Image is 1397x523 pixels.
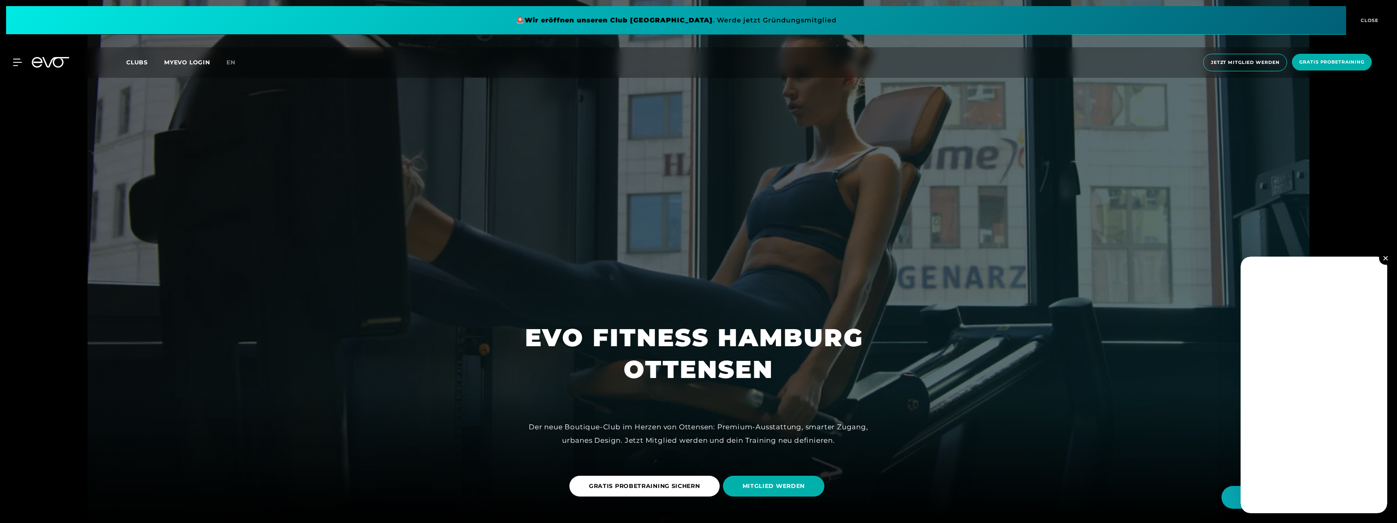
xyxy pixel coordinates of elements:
[1221,486,1381,509] button: Hallo Athlet! Was möchtest du tun?
[1346,6,1391,35] button: CLOSE
[569,470,723,503] a: GRATIS PROBETRAINING SICHERN
[1383,256,1388,260] img: close.svg
[126,58,164,66] a: Clubs
[164,59,210,66] a: MYEVO LOGIN
[226,59,235,66] span: en
[1359,17,1379,24] span: CLOSE
[525,322,872,385] h1: EVO FITNESS HAMBURG OTTENSEN
[723,470,828,503] a: MITGLIED WERDEN
[515,420,882,447] div: Der neue Boutique-Club im Herzen von Ottensen: Premium-Ausstattung, smarter Zugang, urbanes Desig...
[126,59,148,66] span: Clubs
[1299,59,1364,66] span: Gratis Probetraining
[1201,54,1289,71] a: Jetzt Mitglied werden
[589,482,700,490] span: GRATIS PROBETRAINING SICHERN
[742,482,805,490] span: MITGLIED WERDEN
[226,58,245,67] a: en
[1289,54,1374,71] a: Gratis Probetraining
[1211,59,1279,66] span: Jetzt Mitglied werden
